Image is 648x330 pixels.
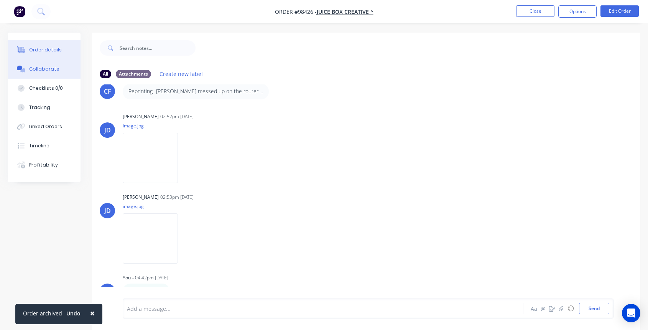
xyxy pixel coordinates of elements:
[103,287,112,296] div: NS
[600,5,639,17] button: Edit Order
[14,6,25,17] img: Factory
[123,203,186,210] p: image.jpg
[62,308,85,319] button: Undo
[29,162,58,168] div: Profitability
[160,194,194,201] div: 02:53pm [DATE]
[579,303,609,314] button: Send
[132,274,168,281] div: - 04:42pm [DATE]
[8,136,81,155] button: Timeline
[120,40,196,56] input: Search notes...
[275,8,317,15] span: Order #98426 -
[82,304,102,322] button: Close
[29,46,62,53] div: Order details
[29,104,50,111] div: Tracking
[116,70,151,78] div: Attachments
[156,69,207,79] button: Create new label
[8,98,81,117] button: Tracking
[622,304,640,322] div: Open Intercom Messenger
[128,87,263,95] p: Reprinting- [PERSON_NAME] messed up on the router....
[529,304,538,313] button: Aa
[123,194,159,201] div: [PERSON_NAME]
[104,87,111,96] div: CF
[29,142,49,149] div: Timeline
[538,304,548,313] button: @
[90,308,95,318] span: ×
[104,125,111,135] div: JD
[123,274,131,281] div: You
[123,113,159,120] div: [PERSON_NAME]
[160,113,194,120] div: 02:52pm [DATE]
[29,123,62,130] div: Linked Orders
[23,309,62,317] div: Order archived
[8,79,81,98] button: Checklists 0/0
[8,117,81,136] button: Linked Orders
[558,5,597,18] button: Options
[104,206,111,215] div: JD
[317,8,373,15] a: Juice Box Creative ^
[100,70,111,78] div: All
[29,85,63,92] div: Checklists 0/0
[8,40,81,59] button: Order details
[566,304,575,313] button: ☺
[8,155,81,175] button: Profitability
[8,59,81,79] button: Collaborate
[29,66,59,73] div: Collaborate
[516,5,554,17] button: Close
[123,122,186,129] p: image.jpg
